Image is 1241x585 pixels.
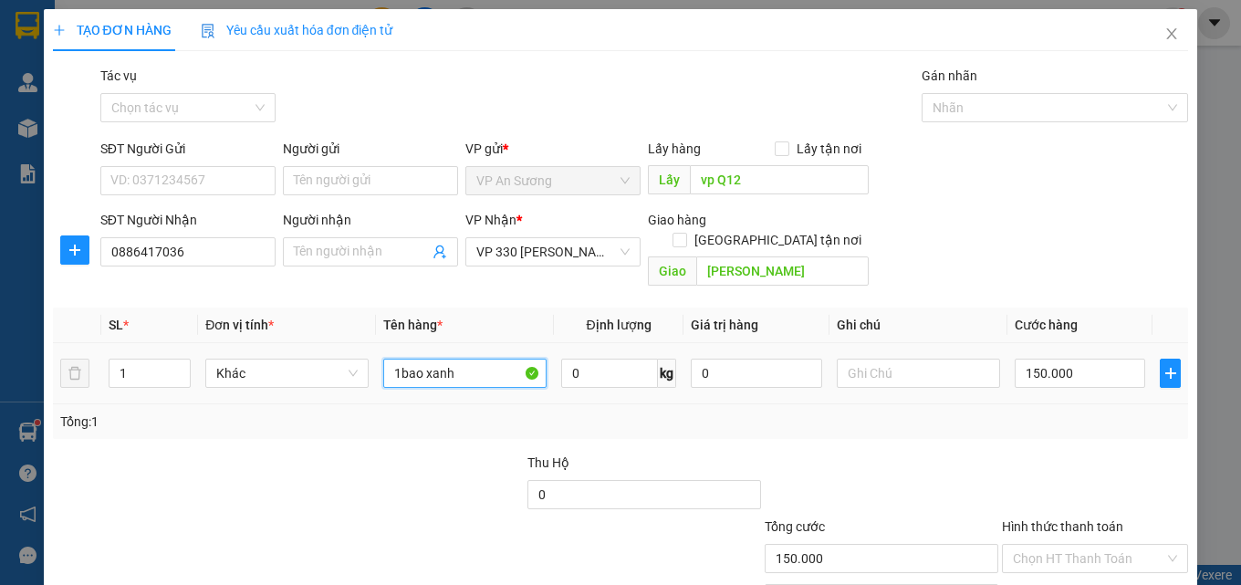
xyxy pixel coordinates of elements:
[829,308,1007,343] th: Ghi chú
[100,139,276,159] div: SĐT Người Gửi
[648,165,690,194] span: Lấy
[60,235,89,265] button: plus
[1002,519,1123,534] label: Hình thức thanh toán
[103,33,203,53] span: 0368040250
[383,359,547,388] input: VD: Bàn, Ghế
[1164,26,1179,41] span: close
[476,167,630,194] span: VP An Sương
[100,68,137,83] label: Tác vụ
[170,373,190,387] span: Decrease Value
[60,359,89,388] button: delete
[691,359,822,388] input: 0
[1160,359,1181,388] button: plus
[7,66,35,83] span: Lấy:
[1015,318,1078,332] span: Cước hàng
[205,318,274,332] span: Đơn vị tính
[922,68,977,83] label: Gán nhãn
[100,210,276,230] div: SĐT Người Nhận
[433,245,447,259] span: user-add
[53,23,172,37] span: TẠO ĐƠN HÀNG
[142,10,199,30] span: VP Huế
[658,359,676,388] span: kg
[201,24,215,38] img: icon
[175,362,186,373] span: up
[7,23,85,63] span: VP An Sương
[216,360,358,387] span: Khác
[648,213,706,227] span: Giao hàng
[170,360,190,373] span: Increase Value
[103,56,266,96] span: Ngã 3 [GEOGRAPHIC_DATA]
[527,455,569,470] span: Thu Hộ
[648,256,696,286] span: Giao
[696,256,869,286] input: Dọc đường
[78,103,142,123] span: 250.000
[476,238,630,266] span: VP 330 Lê Duẫn
[47,103,73,123] span: CC:
[383,318,443,332] span: Tên hàng
[765,519,825,534] span: Tổng cước
[201,23,393,37] span: Yêu cầu xuất hóa đơn điện tử
[68,126,78,146] span: 0
[690,165,869,194] input: Dọc đường
[53,24,66,37] span: plus
[789,139,869,159] span: Lấy tận nơi
[61,243,89,257] span: plus
[1161,366,1180,381] span: plus
[691,318,758,332] span: Giá trị hàng
[103,10,266,30] p: Nhận:
[7,23,100,63] p: Gửi:
[837,359,1000,388] input: Ghi Chú
[648,141,701,156] span: Lấy hàng
[687,230,869,250] span: [GEOGRAPHIC_DATA] tận nơi
[175,375,186,386] span: down
[587,318,652,332] span: Định lượng
[5,103,32,123] span: CR:
[36,103,47,123] span: 0
[5,126,63,146] span: Thu hộ:
[465,213,516,227] span: VP Nhận
[283,210,458,230] div: Người nhận
[60,412,481,432] div: Tổng: 1
[103,57,266,95] span: Giao:
[283,139,458,159] div: Người gửi
[465,139,641,159] div: VP gửi
[109,318,123,332] span: SL
[1146,9,1197,60] button: Close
